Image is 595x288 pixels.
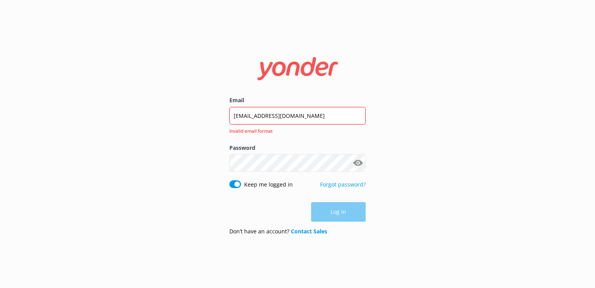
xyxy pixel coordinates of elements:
label: Password [229,144,366,152]
input: user@emailaddress.com [229,107,366,124]
label: Email [229,96,366,105]
span: Invalid email format [229,127,361,135]
label: Keep me logged in [244,180,293,189]
a: Contact Sales [291,228,327,235]
p: Don’t have an account? [229,227,327,236]
a: Forgot password? [320,181,366,188]
button: Show password [350,155,366,171]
